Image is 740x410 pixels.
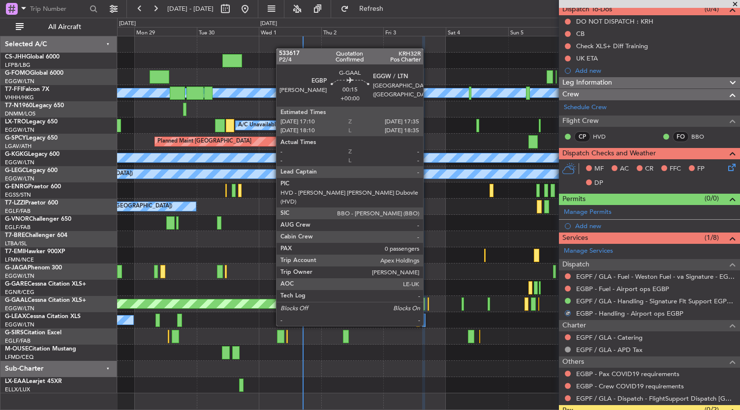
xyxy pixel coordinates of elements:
[5,135,26,141] span: G-SPCY
[5,265,62,271] a: G-JAGAPhenom 300
[576,346,643,354] a: EGPF / GLA - APD Tax
[562,259,589,270] span: Dispatch
[5,281,28,287] span: G-GARE
[5,216,71,222] a: G-VNORChallenger 650
[575,66,735,75] div: Add new
[197,27,259,36] div: Tue 30
[576,297,735,305] a: EGPF / GLA - Handling - Signature Flt Support EGPF / GLA
[576,309,683,318] a: EGBP - Handling - Airport ops EGBP
[5,184,61,190] a: G-ENRGPraetor 600
[5,103,32,109] span: T7-N1960
[576,272,735,281] a: EGPF / GLA - Fuel - Weston Fuel - va Signature - EGPF / GLA
[5,321,34,328] a: EGGW/LTN
[336,1,395,17] button: Refresh
[562,77,612,88] span: Leg Information
[562,89,579,100] span: Crew
[5,168,58,174] a: G-LEGCLegacy 600
[5,224,31,231] a: EGLF/FAB
[5,135,58,141] a: G-SPCYLegacy 650
[5,256,34,264] a: LFMN/NCE
[5,265,28,271] span: G-JAGA
[562,233,588,244] span: Services
[5,314,26,320] span: G-LEAX
[564,103,607,113] a: Schedule Crew
[620,164,629,174] span: AC
[562,320,586,331] span: Charter
[5,305,34,312] a: EGGW/LTN
[576,285,669,293] a: EGBP - Fuel - Airport ops EGBP
[5,54,26,60] span: CS-JHH
[575,222,735,230] div: Add new
[705,4,719,14] span: (0/4)
[562,356,584,368] span: Others
[5,87,49,92] a: T7-FFIFalcon 7X
[5,297,86,303] a: G-GAALCessna Citation XLS+
[5,233,25,238] span: T7-BRE
[691,132,713,141] a: BBO
[5,353,33,361] a: LFMD/CEQ
[508,27,571,36] div: Sun 5
[5,119,58,125] a: LX-TROLegacy 650
[5,346,29,352] span: M-OUSE
[564,246,613,256] a: Manage Services
[670,164,681,174] span: FFC
[705,233,719,243] span: (1/8)
[283,183,438,198] div: Planned Maint [GEOGRAPHIC_DATA] ([GEOGRAPHIC_DATA])
[593,132,615,141] a: HVD
[5,78,34,85] a: EGGW/LTN
[238,118,279,133] div: A/C Unavailable
[576,382,684,390] a: EGBP - Crew COVID19 requirements
[5,249,24,255] span: T7-EMI
[576,42,648,50] div: Check XLS+ Diff Training
[576,333,643,342] a: EGPF / GLA - Catering
[5,151,60,157] a: G-KGKGLegacy 600
[574,131,590,142] div: CP
[5,168,26,174] span: G-LEGC
[645,164,653,174] span: CR
[321,27,384,36] div: Thu 2
[5,330,24,336] span: G-SIRS
[5,87,22,92] span: T7-FFI
[5,240,27,247] a: LTBA/ISL
[5,289,34,296] a: EGNR/CEG
[5,207,31,215] a: EGLF/FAB
[26,24,104,30] span: All Aircraft
[576,17,653,26] div: DO NOT DISPATCH : KRH
[5,70,63,76] a: G-FOMOGlobal 6000
[5,143,31,150] a: LGAV/ATH
[5,191,31,199] a: EGSS/STN
[5,346,76,352] a: M-OUSECitation Mustang
[5,184,28,190] span: G-ENRG
[5,281,86,287] a: G-GARECessna Citation XLS+
[167,4,214,13] span: [DATE] - [DATE]
[576,370,679,378] a: EGBP - Pax COVID19 requirements
[5,379,62,384] a: LX-EAALearjet 45XR
[705,193,719,204] span: (0/0)
[351,5,392,12] span: Refresh
[5,233,67,238] a: T7-BREChallenger 604
[299,296,356,311] div: AOG Maint Dusseldorf
[383,27,446,36] div: Fri 3
[5,337,31,345] a: EGLF/FAB
[673,131,689,142] div: FO
[5,94,34,101] a: VHHH/HKG
[5,126,34,134] a: EGGW/LTN
[5,159,34,166] a: EGGW/LTN
[564,207,612,217] a: Manage Permits
[5,200,25,206] span: T7-LZZI
[11,19,107,35] button: All Aircraft
[5,272,34,280] a: EGGW/LTN
[5,119,26,125] span: LX-TRO
[30,1,87,16] input: Trip Number
[5,330,62,336] a: G-SIRSCitation Excel
[562,148,656,159] span: Dispatch Checks and Weather
[576,29,585,38] div: CB
[5,54,60,60] a: CS-JHHGlobal 6000
[5,314,81,320] a: G-LEAXCessna Citation XLS
[5,175,34,182] a: EGGW/LTN
[5,379,26,384] span: LX-EAA
[5,249,65,255] a: T7-EMIHawker 900XP
[5,151,28,157] span: G-KGKG
[259,27,321,36] div: Wed 1
[576,394,735,403] a: EGPF / GLA - Dispatch - FlightSupport Dispatch [GEOGRAPHIC_DATA]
